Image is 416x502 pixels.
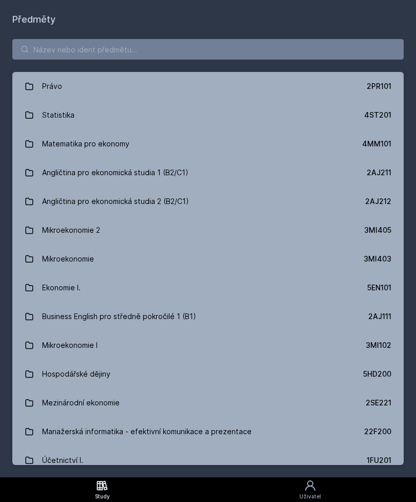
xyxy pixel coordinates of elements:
[367,168,391,178] div: 2AJ211
[367,81,391,91] div: 2PR101
[364,225,391,235] div: 3MI405
[42,105,74,125] div: Statistika
[42,421,252,442] div: Manažerská informatika - efektivní komunikace a prezentace
[42,393,120,413] div: Mezinárodní ekonomie
[12,129,404,158] a: Matematika pro ekonomy 4MM101
[364,110,391,120] div: 4ST201
[367,283,391,293] div: 5EN101
[95,493,110,500] div: Study
[12,360,404,388] a: Hospodářské dějiny 5HD200
[366,398,391,408] div: 2SE221
[363,369,391,379] div: 5HD200
[42,364,110,384] div: Hospodářské dějiny
[12,302,404,331] a: Business English pro středně pokročilé 1 (B1) 2AJ111
[12,158,404,187] a: Angličtina pro ekonomická studia 1 (B2/C1) 2AJ211
[362,139,391,149] div: 4MM101
[42,220,100,240] div: Mikroekonomie 2
[367,455,391,466] div: 1FU201
[42,306,196,327] div: Business English pro středně pokročilé 1 (B1)
[299,493,321,500] div: Uživatel
[12,417,404,446] a: Manažerská informatika - efektivní komunikace a prezentace 22F200
[12,446,404,475] a: Účetnictví I. 1FU201
[12,12,404,27] h1: Předměty
[12,245,404,273] a: Mikroekonomie 3MI403
[42,249,94,269] div: Mikroekonomie
[12,331,404,360] a: Mikroekonomie I 3MI102
[12,216,404,245] a: Mikroekonomie 2 3MI405
[365,196,391,207] div: 2AJ212
[42,162,188,183] div: Angličtina pro ekonomická studia 1 (B2/C1)
[12,273,404,302] a: Ekonomie I. 5EN101
[368,311,391,322] div: 2AJ111
[42,134,129,154] div: Matematika pro ekonomy
[42,277,81,298] div: Ekonomie I.
[364,426,391,437] div: 22F200
[42,191,189,212] div: Angličtina pro ekonomická studia 2 (B2/C1)
[12,39,404,60] input: Název nebo ident předmětu…
[42,450,83,471] div: Účetnictví I.
[366,340,391,350] div: 3MI102
[12,187,404,216] a: Angličtina pro ekonomická studia 2 (B2/C1) 2AJ212
[12,388,404,417] a: Mezinárodní ekonomie 2SE221
[42,335,98,356] div: Mikroekonomie I
[12,101,404,129] a: Statistika 4ST201
[42,76,62,97] div: Právo
[364,254,391,264] div: 3MI403
[12,72,404,101] a: Právo 2PR101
